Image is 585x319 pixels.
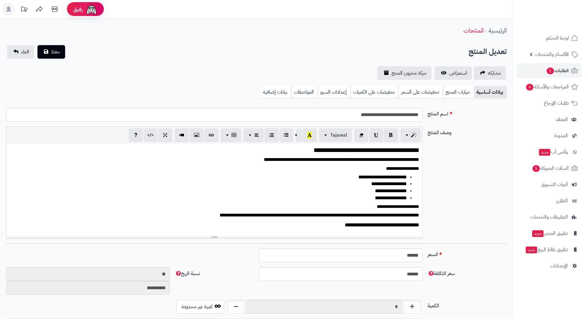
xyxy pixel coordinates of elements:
[530,213,568,221] span: التطبيقات والخدمات
[21,48,29,56] span: الغاء
[517,193,581,208] a: التقارير
[474,66,506,80] a: مشاركه
[398,86,443,98] a: تخفيضات على السعر
[556,115,568,124] span: العملاء
[550,262,568,270] span: الإعدادات
[538,148,568,156] span: وآتس آب
[517,96,581,111] a: طلبات الإرجاع
[463,26,484,35] a: المنتجات
[291,86,318,98] a: المواصفات
[525,245,568,254] span: تطبيق نقاط البيع
[318,86,350,98] a: إعدادات السيو
[175,270,200,277] span: نسبة الربح
[449,69,467,77] span: استعراض
[474,86,507,98] a: بيانات أساسية
[517,226,581,241] a: تطبيق المتجرجديد
[532,165,540,172] span: 5
[425,108,509,118] label: اسم المنتج
[517,145,581,159] a: وآتس آبجديد
[488,69,501,77] span: مشاركه
[517,63,581,78] a: الطلبات1
[425,300,509,309] label: الكمية
[532,229,568,238] span: تطبيق المتجر
[547,68,554,74] span: 1
[526,247,537,253] span: جديد
[350,86,398,98] a: تخفيضات على الكميات
[392,69,427,77] span: حركة مخزون المنتج
[427,270,455,277] span: سعر التكلفة
[330,131,347,139] span: Tajawal
[544,99,569,107] span: طلبات الإرجاع
[539,149,550,156] span: جديد
[517,210,581,224] a: التطبيقات والخدمات
[532,164,569,173] span: السلات المتروكة
[525,83,569,91] span: المراجعات والأسئلة
[526,84,533,91] span: 4
[16,3,32,17] a: تحديثات المنصة
[73,6,83,13] span: رفيق
[546,66,569,75] span: الطلبات
[517,177,581,192] a: أدوات التسويق
[535,50,569,59] span: الأقسام والمنتجات
[517,112,581,127] a: العملاء
[517,128,581,143] a: المدونة
[489,26,507,35] a: الرئيسية
[435,66,472,80] a: استعراض
[425,248,509,258] label: السعر
[517,80,581,94] a: المراجعات والأسئلة4
[554,131,568,140] span: المدونة
[541,180,568,189] span: أدوات التسويق
[319,128,352,142] button: Tajawal
[443,86,474,98] a: خيارات المنتج
[546,34,569,42] span: لوحة التحكم
[556,196,568,205] span: التقارير
[377,66,431,80] a: حركة مخزون المنتج
[517,161,581,176] a: السلات المتروكة5
[85,3,98,15] img: ai-face.png
[260,86,291,98] a: بيانات إضافية
[517,242,581,257] a: تطبيق نقاط البيعجديد
[425,126,509,136] label: وصف المنتج
[37,45,65,59] button: حفظ
[469,45,507,58] h2: تعديل المنتج
[532,230,544,237] span: جديد
[51,48,60,56] span: حفظ
[517,259,581,273] a: الإعدادات
[7,45,34,59] a: الغاء
[517,31,581,45] a: لوحة التحكم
